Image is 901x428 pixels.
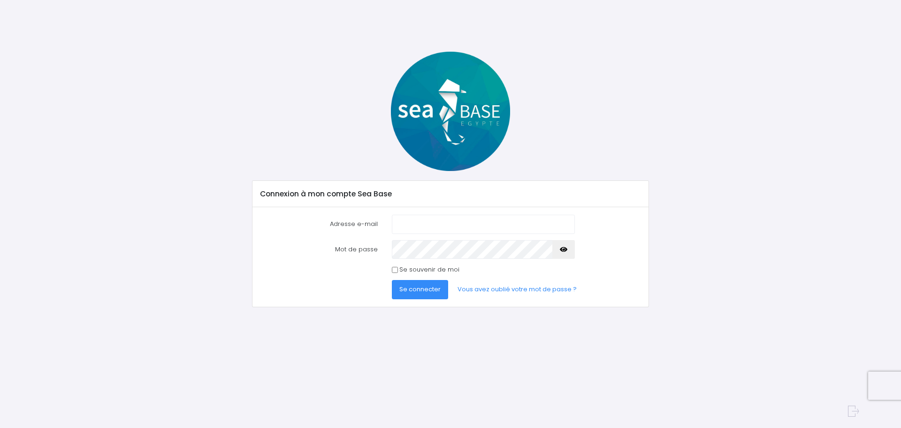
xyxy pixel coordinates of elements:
button: Se connecter [392,280,448,299]
label: Se souvenir de moi [399,265,459,274]
label: Adresse e-mail [253,215,385,233]
a: Vous avez oublié votre mot de passe ? [450,280,584,299]
label: Mot de passe [253,240,385,259]
div: Connexion à mon compte Sea Base [252,181,648,207]
span: Se connecter [399,285,441,294]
